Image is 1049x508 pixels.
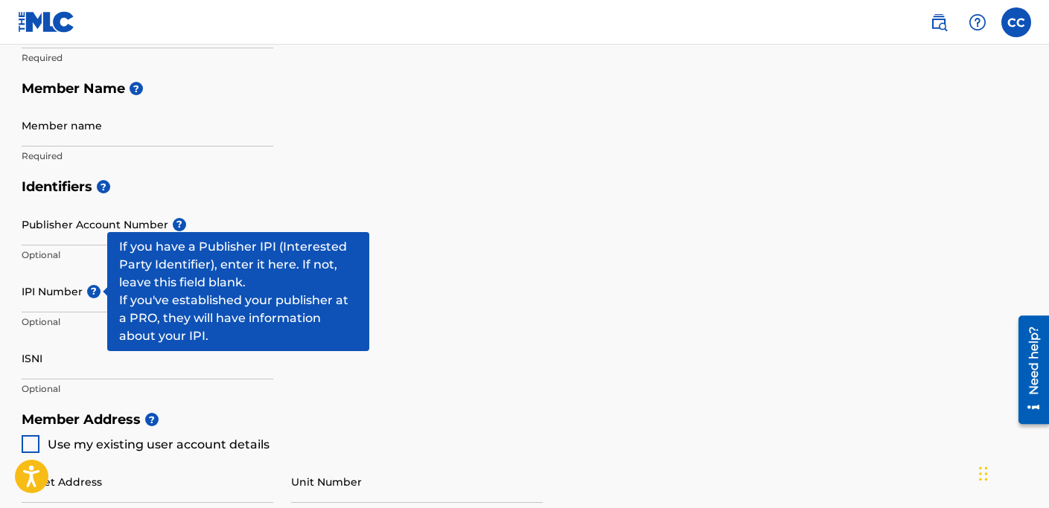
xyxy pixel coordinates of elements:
[963,7,992,37] div: Help
[22,248,273,262] p: Optional
[97,180,110,193] span: ?
[22,382,273,396] p: Optional
[930,13,948,31] img: search
[1007,310,1049,430] iframe: Resource Center
[22,51,273,65] p: Required
[145,413,159,426] span: ?
[22,73,1028,105] h5: Member Name
[18,11,75,33] img: MLC Logo
[975,437,1049,508] iframe: Chat Widget
[87,285,101,298] span: ?
[22,171,1028,203] h5: Identifiers
[22,149,273,163] p: Required
[22,315,273,329] p: Optional
[969,13,986,31] img: help
[979,451,988,496] div: Drag
[22,404,1028,436] h5: Member Address
[130,82,143,95] span: ?
[1001,7,1031,37] div: User Menu
[173,218,186,231] span: ?
[924,7,954,37] a: Public Search
[48,437,270,451] span: Use my existing user account details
